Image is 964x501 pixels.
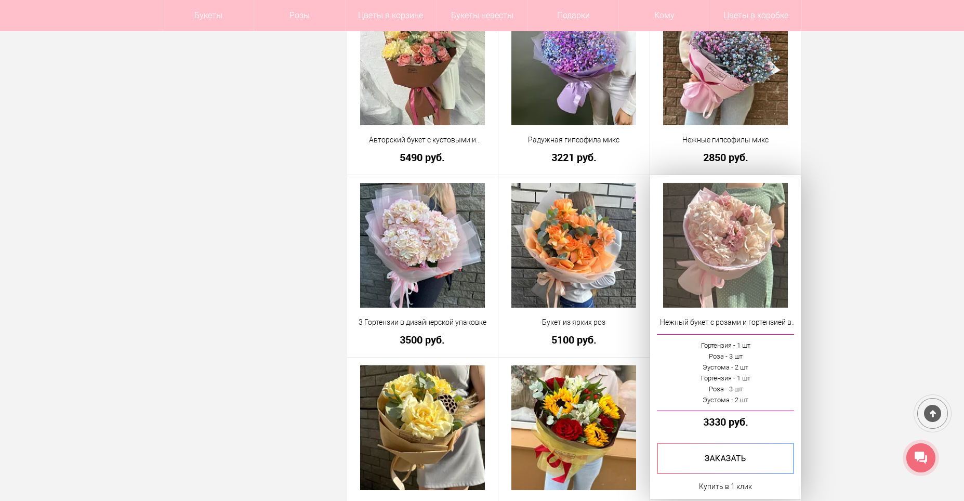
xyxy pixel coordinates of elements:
img: Радужная гипсофила микс [511,1,636,125]
a: 5490 руб. [354,152,492,163]
a: Букет из ярких роз [505,317,643,328]
a: Гортензия - 1 штРоза - 3 штЭустома - 2 штГортензия - 1 штРоза - 3 штЭустома - 2 шт [657,334,795,411]
a: 3 Гортензии в дизайнерской упаковке [354,317,492,328]
img: Авторский букет из роз и эвкалипта [360,365,485,490]
a: 2850 руб. [657,152,795,163]
img: Букет поцелуй [511,365,636,490]
a: Радужная гипсофила микс [505,135,643,146]
a: 3330 руб. [657,416,795,427]
img: Нежный букет с розами и гортензией в упаковке [663,183,788,308]
img: Авторский букет с кустовыми и пионовидными розами [360,1,485,125]
img: Букет из ярких роз [511,183,636,308]
a: Нежные гипсофилы микс [657,135,795,146]
img: Нежные гипсофилы микс [663,1,788,125]
a: 5100 руб. [505,334,643,345]
img: 3 Гортензии в дизайнерской упаковке [360,183,485,308]
a: 3500 руб. [354,334,492,345]
a: Нежный букет с розами и гортензией в упаковке [657,317,795,328]
a: Купить в 1 клик [699,480,752,493]
a: 3221 руб. [505,152,643,163]
a: Авторский букет с кустовыми и пионовидными розами [354,135,492,146]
